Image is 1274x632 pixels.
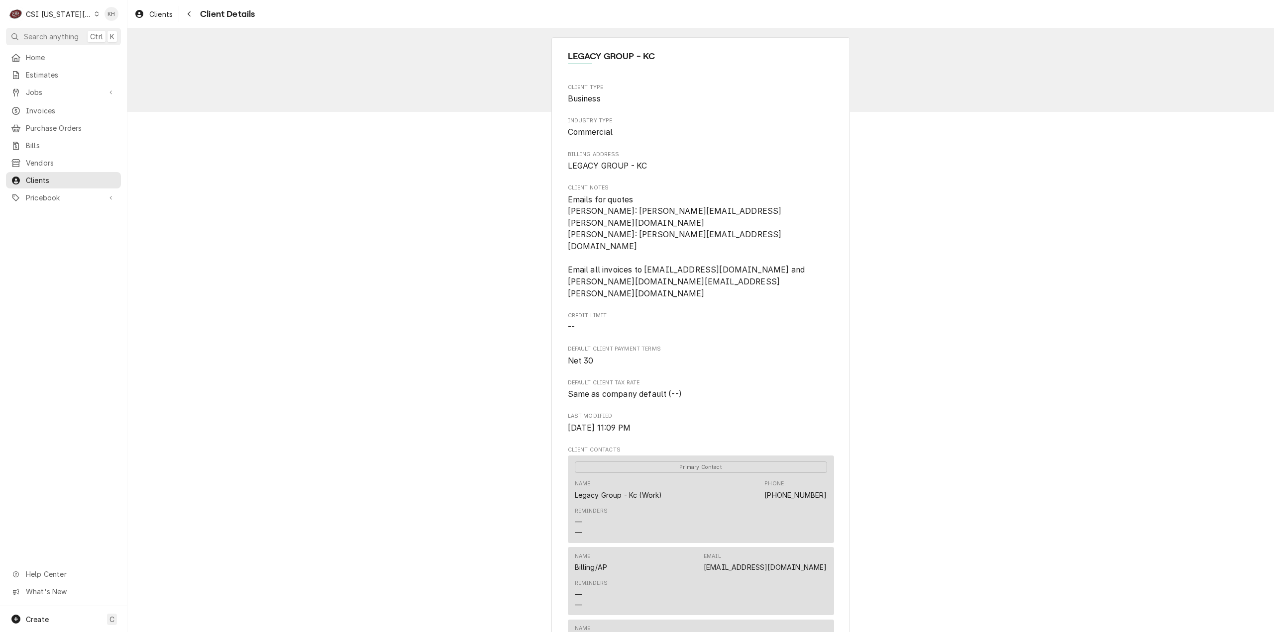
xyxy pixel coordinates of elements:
span: Default Client Payment Terms [568,345,834,353]
span: Client Notes [568,184,834,192]
div: Reminders [575,507,608,538]
a: Go to What's New [6,583,121,600]
span: Name [568,50,834,63]
a: Bills [6,137,121,154]
span: Billing Address [568,151,834,159]
div: Kelsey Hetlage's Avatar [105,7,118,21]
div: Primary [575,461,827,473]
div: Credit Limit [568,312,834,333]
div: Legacy Group - Kc (Work) [575,490,662,500]
div: — [575,600,582,610]
span: Default Client Payment Terms [568,355,834,367]
span: -- [568,322,575,332]
div: Client Type [568,84,834,105]
span: Commercial [568,127,613,137]
a: Go to Pricebook [6,189,121,206]
div: Reminders [575,579,608,587]
div: KH [105,7,118,21]
div: Last Modified [568,412,834,434]
a: [EMAIL_ADDRESS][DOMAIN_NAME] [704,563,827,571]
span: Search anything [24,31,79,42]
span: Default Client Tax Rate [568,388,834,400]
a: Clients [130,6,177,22]
div: CSI [US_STATE][GEOGRAPHIC_DATA]. [26,9,92,19]
span: Primary Contact [575,461,827,473]
span: LEGACY GROUP - KC [568,161,647,171]
span: [DATE] 11:09 PM [568,423,631,433]
span: Create [26,615,49,624]
div: Name [575,552,591,560]
div: Client Notes [568,184,834,299]
div: CSI Kansas City.'s Avatar [9,7,23,21]
span: Same as company default (--) [568,389,682,399]
span: Billing Address [568,160,834,172]
div: C [9,7,23,21]
span: Jobs [26,87,101,97]
div: Name [575,480,591,488]
span: Industry Type [568,117,834,125]
span: Clients [149,9,173,19]
div: Industry Type [568,117,834,138]
span: Estimates [26,70,116,80]
div: Phone [764,480,827,500]
a: [PHONE_NUMBER] [764,491,827,499]
span: Credit Limit [568,312,834,320]
span: C [109,614,114,625]
span: Credit Limit [568,321,834,333]
button: Search anythingCtrlK [6,28,121,45]
span: K [110,31,114,42]
span: Net 30 [568,356,594,365]
div: Reminders [575,507,608,515]
a: Home [6,49,121,66]
span: Client Notes [568,194,834,300]
button: Navigate back [181,6,197,22]
span: Help Center [26,569,115,579]
div: Reminders [575,579,608,610]
span: Emails for quotes [PERSON_NAME]: [PERSON_NAME][EMAIL_ADDRESS][PERSON_NAME][DOMAIN_NAME] [PERSON_N... [568,195,807,298]
span: Ctrl [90,31,103,42]
div: Client Information [568,50,834,71]
span: Client Type [568,93,834,105]
span: Client Type [568,84,834,91]
a: Go to Jobs [6,84,121,100]
div: Name [575,480,662,500]
div: Contact [568,455,834,542]
div: Billing/AP [575,562,608,572]
div: Email [704,552,721,560]
div: Phone [764,480,784,488]
a: Go to Help Center [6,566,121,582]
div: Email [704,552,827,572]
span: Home [26,52,116,63]
span: Industry Type [568,126,834,138]
span: Last Modified [568,422,834,434]
span: Invoices [26,105,116,116]
a: Estimates [6,67,121,83]
span: Business [568,94,601,103]
span: Client Contacts [568,446,834,454]
div: Billing Address [568,151,834,172]
span: Vendors [26,158,116,168]
a: Clients [6,172,121,188]
div: Default Client Tax Rate [568,379,834,400]
span: Purchase Orders [26,123,116,133]
a: Invoices [6,102,121,119]
span: Pricebook [26,192,101,203]
span: Clients [26,175,116,185]
div: Name [575,552,608,572]
span: Client Details [197,7,255,21]
a: Vendors [6,155,121,171]
div: — [575,517,582,527]
span: Last Modified [568,412,834,420]
div: — [575,589,582,600]
div: Contact [568,547,834,615]
div: — [575,527,582,538]
span: Default Client Tax Rate [568,379,834,387]
div: Default Client Payment Terms [568,345,834,366]
a: Purchase Orders [6,120,121,136]
span: Bills [26,140,116,151]
span: What's New [26,586,115,597]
